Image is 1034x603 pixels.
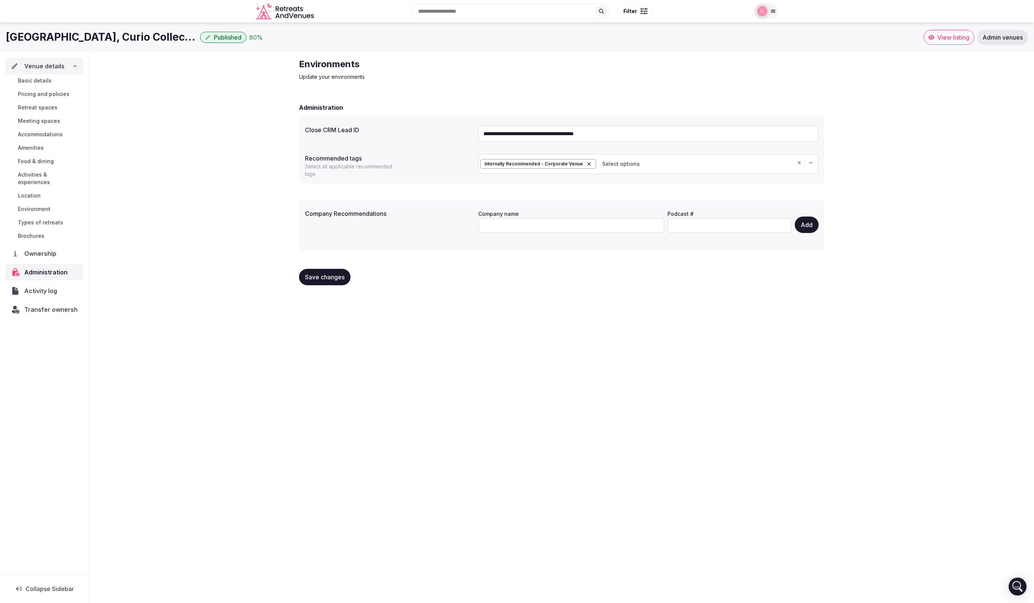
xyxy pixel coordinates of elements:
[18,219,63,226] span: Types of retreats
[299,58,550,70] h2: Environments
[299,103,343,112] h2: Administration
[6,190,83,201] a: Location
[602,160,640,168] span: Select options
[305,273,345,281] span: Save changes
[305,127,472,133] label: Close CRM Lead ID
[18,205,50,213] span: Environment
[478,211,519,217] label: Company name
[6,143,83,153] a: Amenities
[299,269,351,285] button: Save changes
[6,264,83,280] a: Administration
[249,33,263,42] div: 80 %
[937,34,969,41] span: View listing
[619,4,653,18] button: Filter
[6,129,83,140] a: Accommodations
[6,204,83,214] a: Environment
[6,170,83,187] a: Activities & experiences
[249,33,263,42] button: 80%
[18,158,54,165] span: Food & dining
[6,102,83,113] a: Retreat spaces
[667,211,694,217] label: Podcast #
[6,231,83,241] a: Brochures
[1009,578,1027,596] div: Open Intercom Messenger
[24,249,59,258] span: Ownership
[795,217,819,233] button: Add
[24,268,71,277] span: Administration
[6,246,83,261] a: Ownership
[18,117,60,125] span: Meeting spaces
[6,30,197,44] h1: [GEOGRAPHIC_DATA], Curio Collection by [PERSON_NAME]
[6,89,83,99] a: Pricing and policies
[299,73,550,81] p: Update your environments
[305,163,401,178] p: Select all applicable recommended tags
[6,581,83,597] button: Collapse Sidebar
[6,156,83,167] a: Food & dining
[24,62,65,71] span: Venue details
[214,34,242,41] span: Published
[6,116,83,126] a: Meeting spaces
[256,3,315,20] a: Visit the homepage
[18,171,80,186] span: Activities & experiences
[200,32,246,43] button: Published
[18,104,57,111] span: Retreat spaces
[18,90,69,98] span: Pricing and policies
[6,283,83,299] a: Activity log
[982,34,1023,41] span: Admin venues
[6,75,83,86] a: Basic details
[623,7,637,15] span: Filter
[18,232,44,240] span: Brochures
[305,211,472,217] label: Company Recommendations
[977,30,1028,45] a: Admin venues
[24,305,83,314] span: Transfer ownership
[305,155,472,161] label: Recommended tags
[18,192,41,199] span: Location
[25,585,74,593] span: Collapse Sidebar
[757,6,767,16] img: Glen Hayes
[478,154,819,174] button: Internally Recommended - Corporate VenueSelect options
[18,131,63,138] span: Accommodations
[24,286,60,295] span: Activity log
[480,159,596,169] div: Internally Recommended - Corporate Venue
[6,217,83,228] a: Types of retreats
[6,302,83,317] button: Transfer ownership
[256,3,315,20] svg: Retreats and Venues company logo
[18,144,44,152] span: Amenities
[18,77,52,84] span: Basic details
[924,30,974,45] a: View listing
